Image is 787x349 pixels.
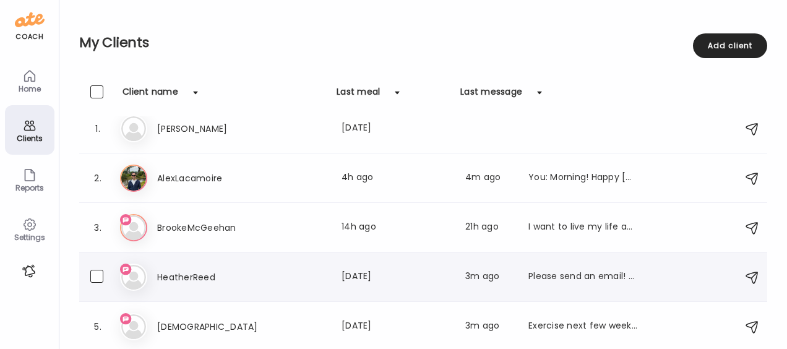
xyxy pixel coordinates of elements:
h3: AlexLacamoire [157,171,266,186]
h3: [PERSON_NAME] [157,121,266,136]
div: 21h ago [465,220,514,235]
h3: HeatherReed [157,270,266,285]
img: ate [15,10,45,30]
div: 14h ago [342,220,450,235]
div: [DATE] [342,270,450,285]
div: 4m ago [465,171,514,186]
div: Please send an email! And yes that sounds great! [528,270,637,285]
div: coach [15,32,43,42]
div: Add client [693,33,767,58]
div: 2. [90,171,105,186]
div: Home [7,85,52,93]
div: Client name [123,85,178,105]
div: [DATE] [342,319,450,334]
div: Last message [460,85,522,105]
div: 3. [90,220,105,235]
div: Clients [7,134,52,142]
h2: My Clients [79,33,767,52]
div: 3m ago [465,319,514,334]
h3: BrookeMcGeehan [157,220,266,235]
div: You: Morning! Happy [DATE]! Looks like you had desserts every night this weekend. How did they ma... [528,171,637,186]
div: Settings [7,233,52,241]
h3: [DEMOGRAPHIC_DATA] [157,319,266,334]
div: 5. [90,319,105,334]
div: 4h ago [342,171,450,186]
div: Exercise next few weeks…planning on what you suggested. Just make the days I can do it really cou... [528,319,637,334]
div: Reports [7,184,52,192]
div: 3m ago [465,270,514,285]
div: I want to live my life and enjoy food. Hopefully I can lose 1 pound per week. While I love you, I... [528,220,637,235]
div: [DATE] [342,121,450,136]
div: Last meal [337,85,380,105]
div: 1. [90,121,105,136]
